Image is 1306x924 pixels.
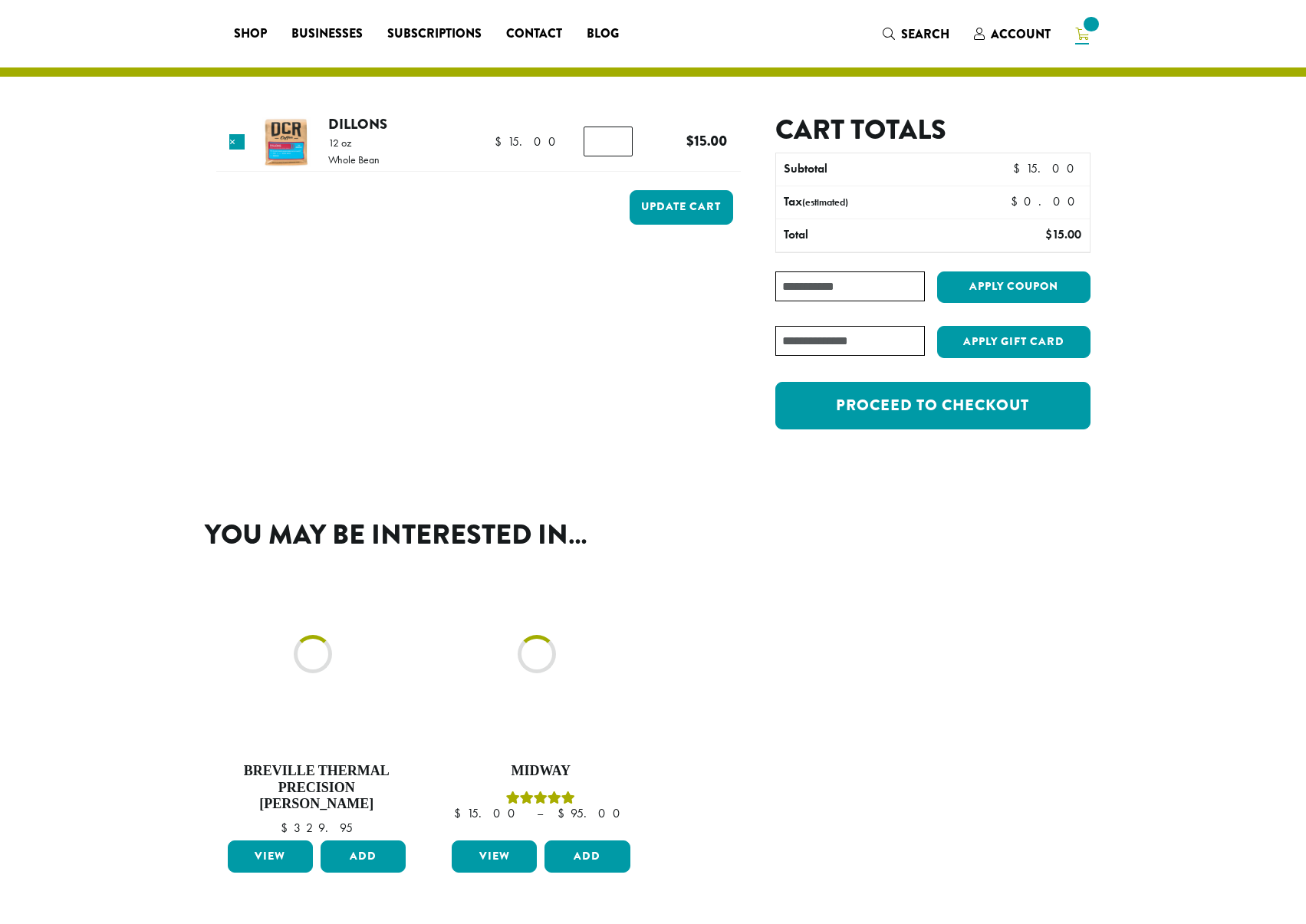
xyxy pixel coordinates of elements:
small: (estimated) [802,196,848,209]
span: Businesses [291,25,363,44]
span: $ [495,133,508,150]
span: Contact [506,25,562,44]
a: Breville Thermal Precision [PERSON_NAME] $329.95 [224,565,410,834]
p: Whole Bean [328,154,380,165]
bdi: 15.00 [454,805,522,821]
img: Dillons [262,117,311,167]
button: Apply coupon [937,271,1091,303]
span: $ [1013,160,1026,176]
a: Dillons [328,113,387,134]
th: Subtotal [776,153,964,186]
span: Shop [234,25,267,44]
a: Contact [494,21,574,46]
span: Blog [587,25,619,44]
span: Search [901,25,949,43]
bdi: 15.00 [686,130,727,151]
span: Account [991,25,1051,43]
span: $ [1045,226,1052,242]
a: Blog [574,21,631,46]
bdi: 15.00 [495,133,563,150]
button: Apply Gift Card [937,326,1091,358]
a: Businesses [279,21,375,46]
span: $ [558,805,571,821]
span: $ [454,805,467,821]
h2: Cart totals [775,113,1090,146]
a: View [452,840,537,873]
a: Proceed to checkout [775,382,1090,429]
button: Add [544,840,630,873]
button: Update cart [630,190,733,225]
a: Remove this item [229,134,245,150]
a: View [228,840,313,873]
th: Total [776,219,964,252]
a: Search [870,21,962,47]
p: 12 oz [328,137,380,148]
h4: Midway [448,763,634,780]
a: Subscriptions [375,21,494,46]
button: Add [321,840,406,873]
div: Rated 5.00 out of 5 [448,789,634,807]
input: Product quantity [584,127,633,156]
span: $ [281,820,294,836]
h4: Breville Thermal Precision [PERSON_NAME] [224,763,410,813]
a: Account [962,21,1063,47]
a: MidwayRated 5.00 out of 5 [448,565,634,834]
bdi: 329.95 [281,820,353,836]
bdi: 95.00 [558,805,627,821]
bdi: 15.00 [1045,226,1081,242]
h2: You may be interested in… [205,518,1102,551]
span: $ [1011,193,1024,209]
th: Tax [776,186,998,219]
span: – [537,805,543,821]
bdi: 0.00 [1011,193,1082,209]
a: Shop [222,21,279,46]
span: Subscriptions [387,25,482,44]
span: $ [686,130,694,151]
bdi: 15.00 [1013,160,1081,176]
